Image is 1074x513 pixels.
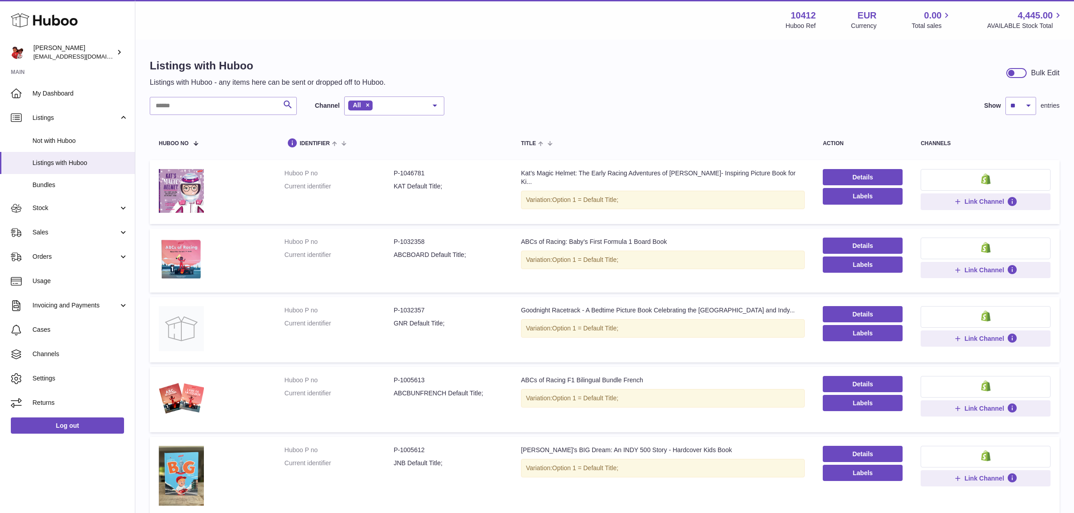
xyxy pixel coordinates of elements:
[521,141,536,147] span: title
[521,306,805,315] div: Goodnight Racetrack - A Bedtime Picture Book Celebrating the [GEOGRAPHIC_DATA] and Indy...
[521,251,805,269] div: Variation:
[32,374,128,383] span: Settings
[159,446,204,506] img: Josef's BIG Dream: An INDY 500 Story - Hardcover Kids Book
[32,398,128,407] span: Returns
[823,306,903,322] a: Details
[315,101,340,110] label: Channel
[521,319,805,338] div: Variation:
[32,252,119,261] span: Orders
[394,306,503,315] dd: P-1032357
[521,389,805,408] div: Variation:
[33,53,133,60] span: [EMAIL_ADDRESS][DOMAIN_NAME]
[857,9,876,22] strong: EUR
[552,464,618,472] span: Option 1 = Default Title;
[394,182,503,191] dd: KAT Default Title;
[921,193,1051,210] button: Link Channel
[159,306,204,351] img: Goodnight Racetrack - A Bedtime Picture Book Celebrating the Indianapolis Motor Speedway and Indy...
[285,389,394,398] dt: Current identifier
[921,262,1051,278] button: Link Channel
[786,22,816,30] div: Huboo Ref
[552,325,618,332] span: Option 1 = Default Title;
[521,238,805,246] div: ABCs of Racing: Baby’s First Formula 1 Board Book
[964,404,1004,412] span: Link Channel
[150,78,386,87] p: Listings with Huboo - any items here can be sent or dropped off to Huboo.
[823,238,903,254] a: Details
[32,228,119,237] span: Sales
[851,22,877,30] div: Currency
[285,251,394,259] dt: Current identifier
[1018,9,1053,22] span: 4,445.00
[353,101,361,109] span: All
[32,325,128,334] span: Cases
[823,169,903,185] a: Details
[150,59,386,73] h1: Listings with Huboo
[521,191,805,209] div: Variation:
[394,319,503,328] dd: GNR Default Title;
[32,137,128,145] span: Not with Huboo
[964,334,1004,343] span: Link Channel
[11,46,24,59] img: internalAdmin-10412@internal.huboo.com
[964,474,1004,482] span: Link Channel
[521,169,805,186] div: Kat’s Magic Helmet: The Early Racing Adventures of [PERSON_NAME]- Inspiring Picture Book for Ki...
[394,446,503,454] dd: P-1005612
[823,395,903,411] button: Labels
[987,22,1063,30] span: AVAILABLE Stock Total
[285,306,394,315] dt: Huboo P no
[912,22,952,30] span: Total sales
[823,325,903,341] button: Labels
[823,141,903,147] div: action
[285,182,394,191] dt: Current identifier
[981,242,991,253] img: shopify-small.png
[285,459,394,467] dt: Current identifier
[552,394,618,402] span: Option 1 = Default Title;
[964,197,1004,206] span: Link Channel
[32,89,128,98] span: My Dashboard
[394,389,503,398] dd: ABCBUNFRENCH Default Title;
[285,376,394,385] dt: Huboo P no
[159,141,189,147] span: Huboo no
[1041,101,1060,110] span: entries
[285,238,394,246] dt: Huboo P no
[394,376,503,385] dd: P-1005613
[924,9,942,22] span: 0.00
[285,319,394,328] dt: Current identifier
[285,446,394,454] dt: Huboo P no
[964,266,1004,274] span: Link Channel
[552,256,618,263] span: Option 1 = Default Title;
[159,238,204,281] img: ABCs of Racing: Baby’s First Formula 1 Board Book
[912,9,952,30] a: 0.00 Total sales
[394,238,503,246] dd: P-1032358
[921,400,1051,417] button: Link Channel
[394,459,503,467] dd: JNB Default Title;
[981,450,991,461] img: shopify-small.png
[981,311,991,321] img: shopify-small.png
[394,169,503,178] dd: P-1046781
[11,417,124,434] a: Log out
[921,141,1051,147] div: channels
[981,380,991,391] img: shopify-small.png
[32,114,119,122] span: Listings
[159,169,204,213] img: Kat’s Magic Helmet: The Early Racing Adventures of Katherine Legge- Inspiring Picture Book for Ki...
[300,141,330,147] span: identifier
[552,196,618,203] span: Option 1 = Default Title;
[285,169,394,178] dt: Huboo P no
[1031,68,1060,78] div: Bulk Edit
[791,9,816,22] strong: 10412
[823,188,903,204] button: Labels
[32,181,128,189] span: Bundles
[521,459,805,477] div: Variation:
[823,256,903,273] button: Labels
[981,174,991,184] img: shopify-small.png
[921,330,1051,347] button: Link Channel
[32,350,128,358] span: Channels
[32,204,119,212] span: Stock
[33,44,115,61] div: [PERSON_NAME]
[521,376,805,385] div: ABCs of Racing F1 Bilingual Bundle French
[32,159,128,167] span: Listings with Huboo
[823,446,903,462] a: Details
[921,470,1051,486] button: Link Channel
[394,251,503,259] dd: ABCBOARD Default Title;
[823,376,903,392] a: Details
[32,301,119,310] span: Invoicing and Payments
[823,465,903,481] button: Labels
